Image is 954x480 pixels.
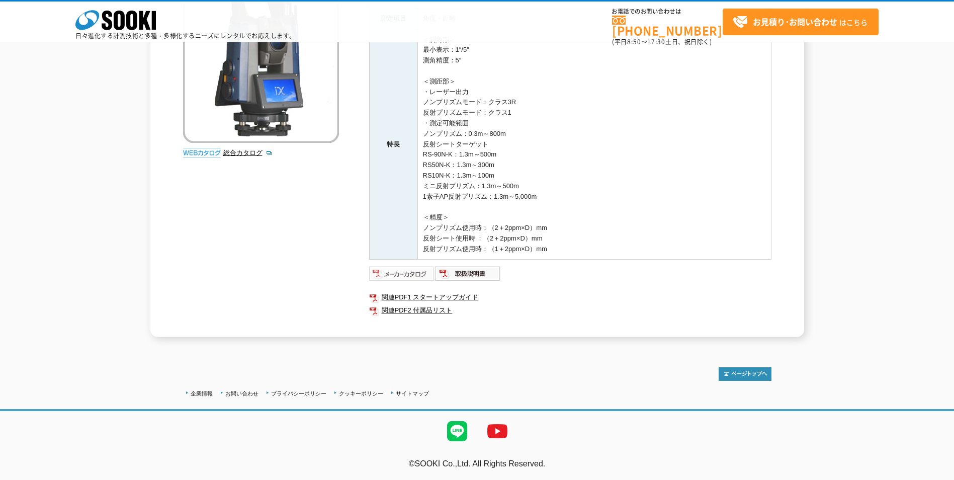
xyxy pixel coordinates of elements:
[753,16,837,28] strong: お見積り･お問い合わせ
[225,390,258,396] a: お問い合わせ
[435,266,501,282] img: 取扱説明書
[437,411,477,451] img: LINE
[369,29,417,260] th: 特長
[271,390,326,396] a: プライバシーポリシー
[733,15,868,30] span: はこちら
[75,33,296,39] p: 日々進化する計測技術と多種・多様化するニーズにレンタルでお応えします。
[183,148,221,158] img: webカタログ
[719,367,771,381] img: トップページへ
[477,411,517,451] img: YouTube
[417,29,771,260] td: ＜測角部＞ 最小表示：1″/5″ 測角精度：5″ ＜測距部＞ ・レーザー出力 ノンプリズムモード：クラス3R 反射プリズムモード：クラス1 ・測定可能範囲 ノンプリズム：0.3m～800m 反射...
[369,291,771,304] a: 関連PDF1 スタートアップガイド
[612,37,712,46] span: (平日 ～ 土日、祝日除く)
[369,304,771,317] a: 関連PDF2 付属品リスト
[647,37,665,46] span: 17:30
[915,470,954,478] a: テストMail
[369,266,435,282] img: メーカーカタログ
[435,273,501,280] a: 取扱説明書
[612,9,723,15] span: お電話でのお問い合わせは
[339,390,383,396] a: クッキーポリシー
[612,16,723,36] a: [PHONE_NUMBER]
[627,37,641,46] span: 8:50
[369,273,435,280] a: メーカーカタログ
[191,390,213,396] a: 企業情報
[396,390,429,396] a: サイトマップ
[223,149,273,156] a: 総合カタログ
[723,9,879,35] a: お見積り･お問い合わせはこちら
